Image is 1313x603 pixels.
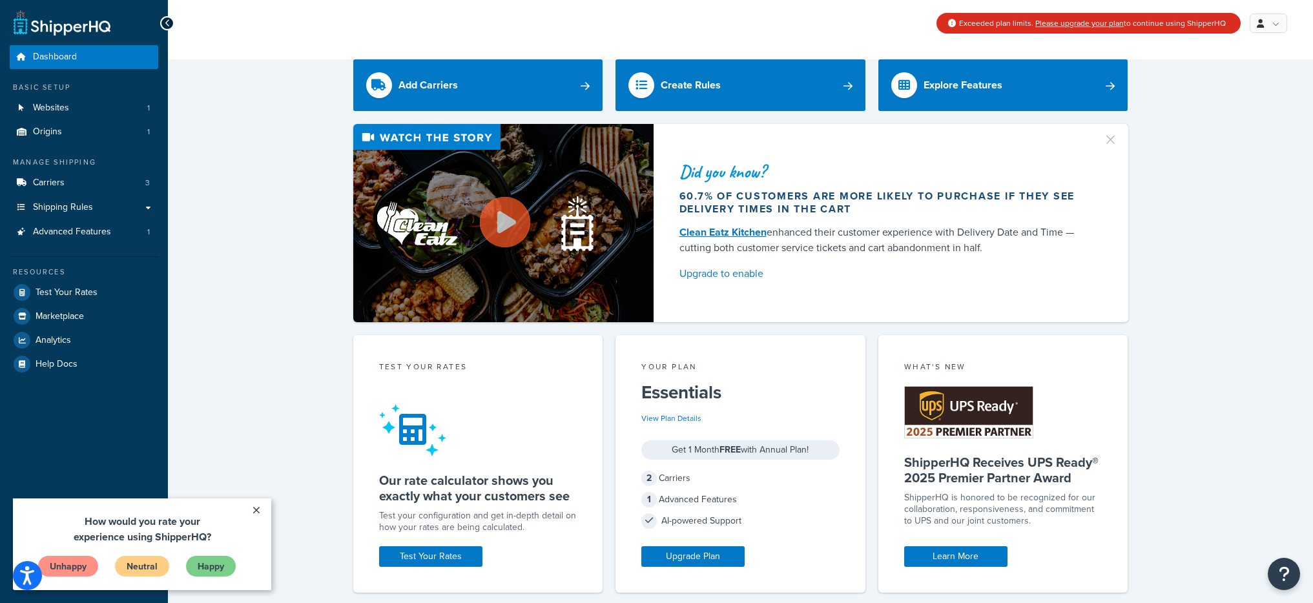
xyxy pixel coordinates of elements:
li: Origins [10,120,158,144]
div: What's New [904,361,1102,376]
a: Create Rules [615,59,865,111]
div: Your Plan [641,361,840,376]
span: Exceeded plan limits. to continue using ShipperHQ [959,17,1226,29]
div: Advanced Features [641,491,840,509]
a: Analytics [10,329,158,352]
a: Unhappy [25,57,86,79]
span: Marketplace [36,311,84,322]
li: Advanced Features [10,220,158,244]
h5: Our rate calculator shows you exactly what your customers see [379,473,577,504]
a: Marketplace [10,305,158,328]
span: Test Your Rates [36,287,98,298]
a: Happy [172,57,223,79]
div: enhanced their customer experience with Delivery Date and Time — cutting both customer service ti... [679,225,1088,256]
a: Neutral [101,57,157,79]
span: 1 [147,227,150,238]
div: Add Carriers [398,76,458,94]
span: How would you rate your experience using ShipperHQ? [61,15,198,46]
div: Manage Shipping [10,157,158,168]
a: Help Docs [10,353,158,376]
a: Test Your Rates [10,281,158,304]
span: 1 [147,127,150,138]
div: Test your rates [379,361,577,376]
a: Please upgrade your plan [1035,17,1124,29]
div: Test your configuration and get in-depth detail on how your rates are being calculated. [379,510,577,533]
div: 60.7% of customers are more likely to purchase if they see delivery times in the cart [679,190,1088,216]
h5: Essentials [641,382,840,403]
span: Shipping Rules [33,202,93,213]
div: Create Rules [661,76,721,94]
a: Websites1 [10,96,158,120]
a: Test Your Rates [379,546,482,567]
span: Help Docs [36,359,78,370]
li: Carriers [10,171,158,195]
a: Add Carriers [353,59,603,111]
li: Websites [10,96,158,120]
a: Carriers3 [10,171,158,195]
span: Websites [33,103,69,114]
div: Explore Features [924,76,1002,94]
div: Basic Setup [10,82,158,93]
div: Did you know? [679,163,1088,181]
p: ShipperHQ is honored to be recognized for our collaboration, responsiveness, and commitment to UP... [904,492,1102,527]
span: Origins [33,127,62,138]
button: Open Resource Center [1268,558,1300,590]
a: Upgrade Plan [641,546,745,567]
a: Origins1 [10,120,158,144]
div: AI-powered Support [641,512,840,530]
span: 1 [147,103,150,114]
a: Clean Eatz Kitchen [679,225,767,240]
img: Video thumbnail [353,124,654,322]
a: Dashboard [10,45,158,69]
span: Analytics [36,335,71,346]
span: Advanced Features [33,227,111,238]
a: Upgrade to enable [679,265,1088,283]
a: View Plan Details [641,413,701,424]
a: Advanced Features1 [10,220,158,244]
a: Explore Features [878,59,1128,111]
a: Learn More [904,546,1008,567]
span: 2 [641,471,657,486]
h5: ShipperHQ Receives UPS Ready® 2025 Premier Partner Award [904,455,1102,485]
span: 1 [641,492,657,507]
strong: FREE [719,443,741,456]
div: Get 1 Month with Annual Plan! [641,440,840,460]
a: Shipping Rules [10,196,158,220]
div: Resources [10,267,158,278]
span: 3 [145,178,150,189]
div: Carriers [641,469,840,487]
span: Carriers [33,178,65,189]
span: Dashboard [33,52,77,63]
